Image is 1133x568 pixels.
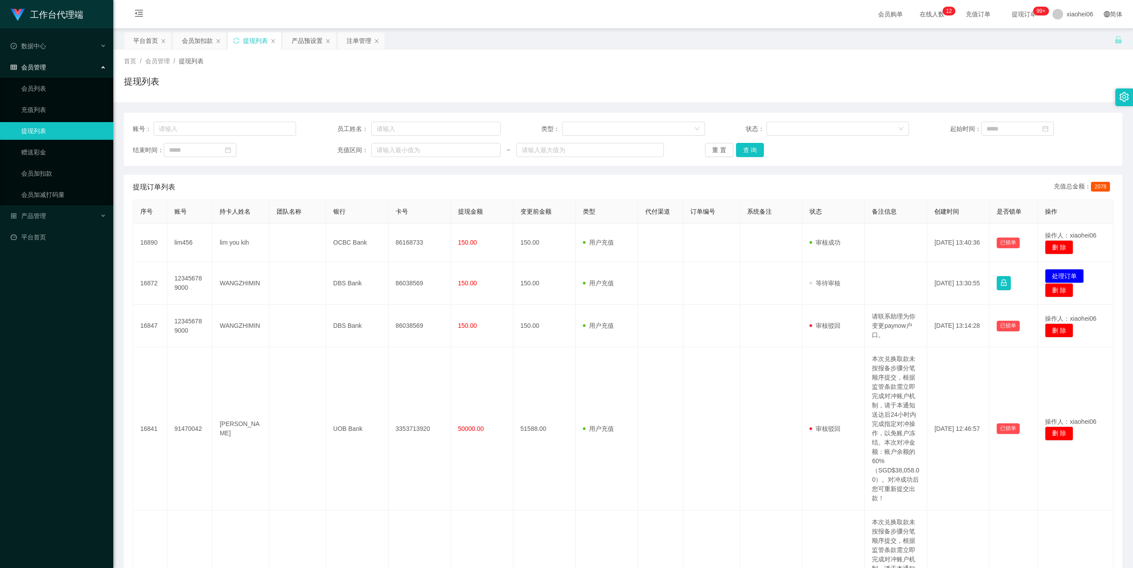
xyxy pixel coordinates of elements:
[1045,418,1096,425] span: 操作人：xiaohei06
[915,11,949,17] span: 在线人数
[942,7,955,15] sup: 12
[809,322,840,329] span: 审核驳回
[747,208,772,215] span: 系统备注
[1045,240,1073,254] button: 删 除
[645,208,670,215] span: 代付渠道
[347,32,371,49] div: 注单管理
[182,32,213,49] div: 会员加扣款
[11,213,17,219] i: 图标: appstore-o
[583,322,614,329] span: 用户充值
[705,143,733,157] button: 重 置
[145,58,170,65] span: 会员管理
[1045,232,1096,239] span: 操作人：xiaohei06
[326,347,389,510] td: UOB Bank
[1091,182,1110,192] span: 2078
[270,38,276,44] i: 图标: close
[337,146,372,155] span: 充值区间：
[233,38,239,44] i: 图标: sync
[872,208,897,215] span: 备注信息
[516,143,664,157] input: 请输入最大值为
[458,239,477,246] span: 150.00
[174,208,187,215] span: 账号
[865,305,927,347] td: 请联系助理为你变更paynow户口。
[1033,7,1049,15] sup: 965
[21,165,106,182] a: 会员加扣款
[133,146,164,155] span: 结束时间：
[1119,92,1129,102] i: 图标: setting
[934,208,959,215] span: 创建时间
[124,58,136,65] span: 首页
[167,305,213,347] td: 123456789000
[326,305,389,347] td: DBS Bank
[133,262,167,305] td: 16872
[458,280,477,287] span: 150.00
[1114,36,1122,44] i: 图标: unlock
[501,146,516,155] span: ~
[161,38,166,44] i: 图标: close
[809,425,840,432] span: 审核驳回
[997,276,1011,290] button: 图标: lock
[736,143,764,157] button: 查 询
[11,42,46,50] span: 数据中心
[21,143,106,161] a: 赠送彩金
[325,38,331,44] i: 图标: close
[583,280,614,287] span: 用户充值
[898,126,904,132] i: 图标: down
[173,58,175,65] span: /
[513,262,576,305] td: 150.00
[21,80,106,97] a: 会员列表
[292,32,323,49] div: 产品预设置
[374,38,379,44] i: 图标: close
[326,224,389,262] td: OCBC Bank
[1054,182,1114,192] div: 充值总金额：
[389,224,451,262] td: 86168733
[513,305,576,347] td: 150.00
[140,58,142,65] span: /
[30,0,83,29] h1: 工作台代理端
[1104,11,1110,17] i: 图标: global
[1045,269,1084,283] button: 处理订单
[133,347,167,510] td: 16841
[212,347,269,510] td: [PERSON_NAME]
[458,322,477,329] span: 150.00
[11,64,17,70] i: 图标: table
[1045,426,1073,441] button: 删 除
[124,75,159,88] h1: 提现列表
[21,101,106,119] a: 充值列表
[337,124,372,134] span: 员工姓名：
[520,208,551,215] span: 变更前金额
[167,224,213,262] td: lim456
[458,425,484,432] span: 50000.00
[809,280,840,287] span: 等待审核
[513,224,576,262] td: 150.00
[389,305,451,347] td: 86038569
[133,305,167,347] td: 16847
[21,122,106,140] a: 提现列表
[949,7,952,15] p: 2
[997,208,1021,215] span: 是否锁单
[950,124,981,134] span: 起始时间：
[396,208,408,215] span: 卡号
[11,212,46,219] span: 产品管理
[746,124,767,134] span: 状态：
[694,126,700,132] i: 图标: down
[11,228,106,246] a: 图标: dashboard平台首页
[179,58,204,65] span: 提现列表
[865,347,927,510] td: 本次兑换取款未按报备步骤分笔顺序提交，根据监管条款需立即完成对冲账户机制，请于本通知送达后24小时内完成指定对冲操作，以免账户冻结。本次对冲金额：账户余额的 60%（SGD$38,058.00）...
[11,11,83,18] a: 工作台代理端
[513,347,576,510] td: 51588.00
[961,11,995,17] span: 充值订单
[389,347,451,510] td: 3353713920
[124,0,154,29] i: 图标: menu-fold
[583,425,614,432] span: 用户充值
[133,32,158,49] div: 平台首页
[154,122,297,136] input: 请输入
[212,224,269,262] td: lim you kih
[371,122,501,136] input: 请输入
[583,239,614,246] span: 用户充值
[690,208,715,215] span: 订单编号
[140,208,153,215] span: 序号
[583,208,595,215] span: 类型
[927,347,990,510] td: [DATE] 12:46:57
[133,224,167,262] td: 16890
